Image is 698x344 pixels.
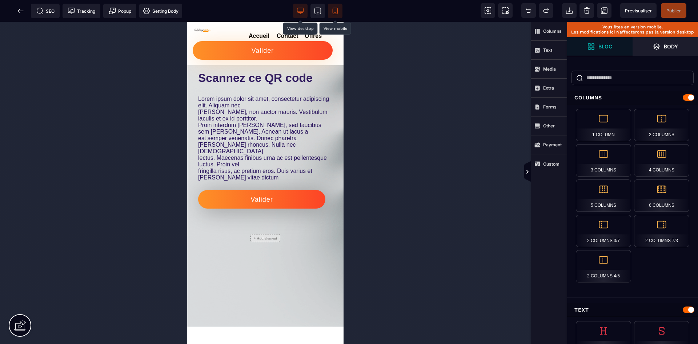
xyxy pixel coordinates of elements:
strong: Bloc [598,44,612,49]
span: Screenshot [498,3,513,18]
text: Lorem ipsum dolor sit amet, consectetur adipiscing elit. Aliquam nec [PERSON_NAME], non auctor ma... [11,72,145,161]
span: Setting Body [143,7,178,15]
strong: Media [543,66,556,72]
button: Valider [11,168,138,187]
span: Preview [620,3,657,18]
strong: Custom [543,161,559,167]
span: Tracking [68,7,95,15]
p: Vous êtes en version mobile. [571,24,694,29]
h3: Accueil [61,9,89,19]
span: Popup [109,7,131,15]
span: SEO [36,7,55,15]
div: 2 Columns 3/7 [576,215,631,247]
div: 6 Columns [634,179,689,212]
strong: Body [664,44,678,49]
div: 2 Columns 4/5 [576,250,631,282]
h3: Scannez ce QR code [11,48,145,65]
h3: Contact [89,9,117,19]
strong: Forms [543,104,557,110]
div: 5 Columns [576,179,631,212]
p: Les modifications ici n’affecterons pas la version desktop [571,29,694,35]
span: Open Layer Manager [633,37,698,56]
strong: Extra [543,85,554,91]
div: 1 Column [576,109,631,141]
span: Open Blocks [567,37,633,56]
div: 2 Columns 7/3 [634,215,689,247]
strong: Other [543,123,555,128]
img: 6b58b0c31023b0a01b6a346b79e69dc3_sites_logos-removebg-preview.png [24,325,133,340]
span: View components [481,3,495,18]
div: Columns [567,91,698,104]
button: Valider [5,19,145,38]
h3: Offres [117,9,145,19]
span: Previsualiser [625,8,652,13]
div: 4 Columns [634,144,689,177]
strong: Payment [543,142,562,147]
strong: Columns [543,28,562,34]
span: Publier [666,8,681,13]
div: 2 Columns [634,109,689,141]
strong: Text [543,47,552,53]
img: 0e46401d7cf1cabc84698d50b6b0ba7f_Capture_d_%C3%A9cran_2023-08-07_120320-removebg-preview.png [5,6,25,11]
div: Text [567,303,698,317]
div: 3 Columns [576,144,631,177]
